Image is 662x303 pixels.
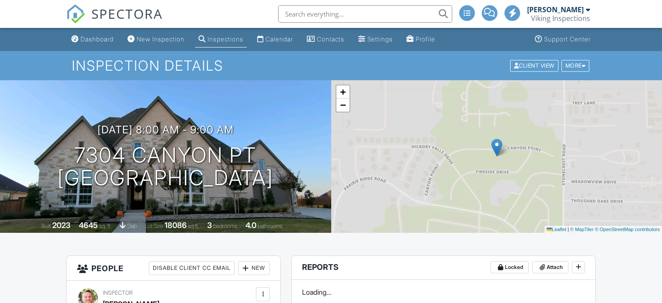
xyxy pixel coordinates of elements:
input: Search everything... [278,5,452,23]
a: Zoom in [336,85,349,99]
a: Zoom out [336,99,349,112]
div: Viking Inspections [531,14,590,23]
a: Calendar [254,31,296,48]
a: SPECTORA [66,12,163,30]
img: Marker [491,139,502,157]
span: Lot Size [145,223,163,229]
a: Inspections [195,31,247,48]
span: bedrooms [213,223,237,229]
a: Client View [509,62,561,68]
span: sq. ft. [99,223,111,229]
div: Disable Client CC Email [149,261,235,275]
h1: 7304 Canyon Pt [GEOGRAPHIC_DATA] [57,144,273,190]
span: − [340,99,346,110]
a: © OpenStreetMap contributors [595,227,660,232]
a: Support Center [531,31,594,48]
div: Dashboard [81,35,114,43]
div: Inspections [208,35,243,43]
div: Contacts [317,35,344,43]
div: New [238,261,270,275]
span: Built [41,223,51,229]
div: 2023 [52,221,71,230]
div: 3 [207,221,212,230]
h3: People [67,256,280,281]
a: © MapTiler [570,227,594,232]
span: + [340,86,346,97]
div: Profile [416,35,435,43]
a: Contacts [303,31,348,48]
span: bathrooms [258,223,282,229]
span: slab [127,223,137,229]
a: Dashboard [68,31,117,48]
h1: Inspection Details [72,58,590,73]
a: Settings [355,31,396,48]
div: 18086 [165,221,187,230]
div: Support Center [544,35,591,43]
h3: [DATE] 8:00 am - 9:00 am [97,124,234,136]
div: New Inspection [137,35,185,43]
div: Calendar [265,35,293,43]
span: Inspector [103,289,133,296]
div: 4645 [79,221,98,230]
img: The Best Home Inspection Software - Spectora [66,4,85,24]
span: SPECTORA [91,4,163,23]
div: More [561,60,590,71]
div: 4.0 [245,221,256,230]
a: New Inspection [124,31,188,48]
span: | [568,227,569,232]
span: sq.ft. [188,223,199,229]
div: Client View [510,60,558,71]
div: [PERSON_NAME] [527,5,584,14]
a: Leaflet [547,227,566,232]
a: Profile [403,31,439,48]
div: Settings [367,35,393,43]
